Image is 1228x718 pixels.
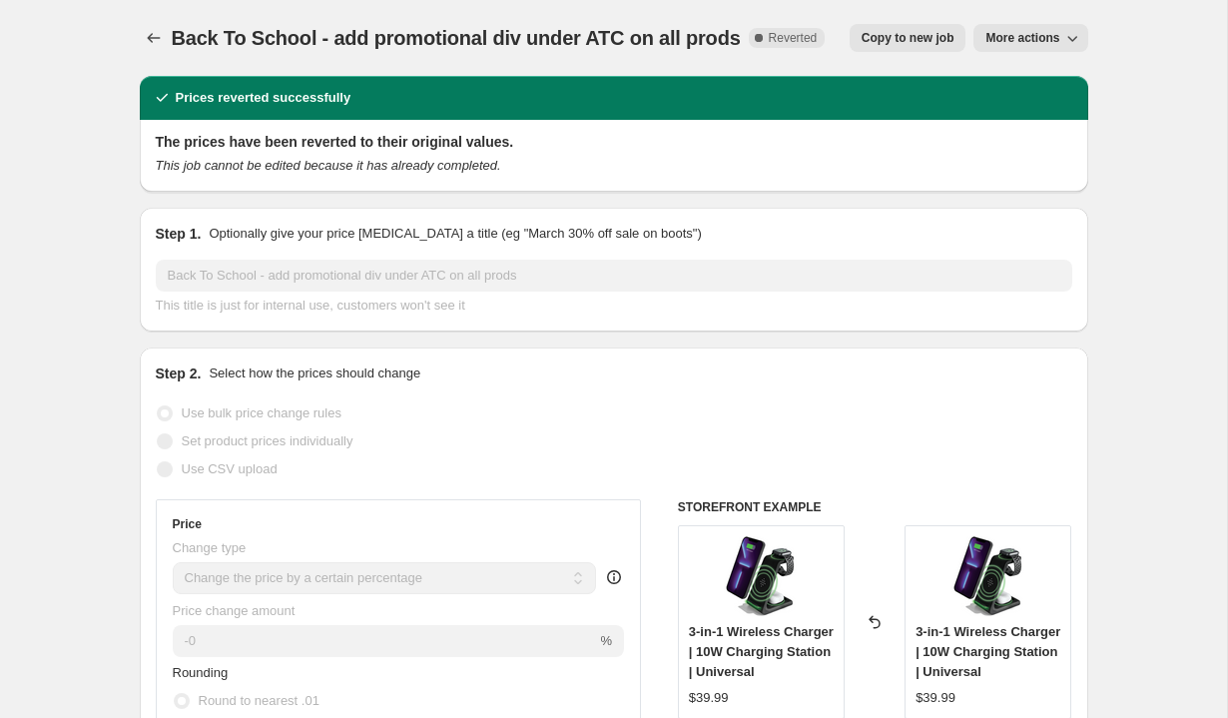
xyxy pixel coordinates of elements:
p: Select how the prices should change [209,363,420,383]
div: help [604,567,624,587]
span: 3-in-1 Wireless Charger | 10W Charging Station | Universal [916,624,1060,679]
span: Copy to new job [862,30,954,46]
h6: STOREFRONT EXAMPLE [678,499,1072,515]
span: Back To School - add promotional div under ATC on all prods [172,27,741,49]
button: Price change jobs [140,24,168,52]
span: Price change amount [173,603,296,618]
input: -15 [173,625,597,657]
span: Change type [173,540,247,555]
span: Use CSV upload [182,461,278,476]
span: % [600,633,612,648]
h2: The prices have been reverted to their original values. [156,132,1072,152]
span: This title is just for internal use, customers won't see it [156,298,465,313]
img: 3in1chargerlistingimages01_80x.png [948,536,1028,616]
h3: Price [173,516,202,532]
i: This job cannot be edited because it has already completed. [156,158,501,173]
input: 30% off holiday sale [156,260,1072,292]
span: $39.99 [916,690,955,705]
span: Round to nearest .01 [199,693,319,708]
span: Use bulk price change rules [182,405,341,420]
p: Optionally give your price [MEDICAL_DATA] a title (eg "March 30% off sale on boots") [209,224,701,244]
span: Rounding [173,665,229,680]
h2: Prices reverted successfully [176,88,351,108]
button: More actions [973,24,1087,52]
span: Reverted [769,30,818,46]
span: 3-in-1 Wireless Charger | 10W Charging Station | Universal [689,624,834,679]
span: Set product prices individually [182,433,353,448]
button: Copy to new job [850,24,966,52]
img: 3in1chargerlistingimages01_80x.png [721,536,801,616]
span: $39.99 [689,690,729,705]
h2: Step 1. [156,224,202,244]
span: More actions [985,30,1059,46]
h2: Step 2. [156,363,202,383]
